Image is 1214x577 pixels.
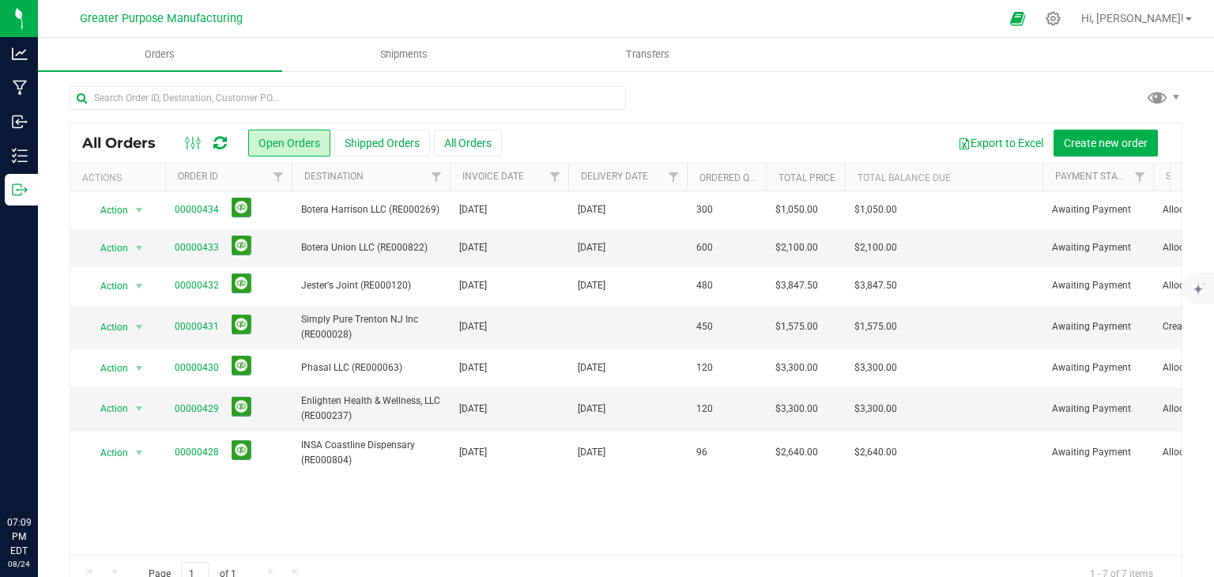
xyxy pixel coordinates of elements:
span: Jester's Joint (RE000120) [301,278,440,293]
span: Action [86,199,129,221]
a: Order ID [178,171,218,182]
span: Action [86,398,129,420]
span: Awaiting Payment [1052,240,1144,255]
a: Total Price [779,172,835,183]
inline-svg: Analytics [12,46,28,62]
inline-svg: Inventory [12,148,28,164]
a: Status [1166,171,1200,182]
span: 120 [696,360,713,375]
span: [DATE] [459,360,487,375]
span: All Orders [82,134,172,152]
a: Filter [424,164,450,190]
p: 07:09 PM EDT [7,515,31,558]
span: [DATE] [459,278,487,293]
span: $3,300.00 [854,402,897,417]
span: Awaiting Payment [1052,402,1144,417]
span: [DATE] [459,202,487,217]
span: $1,575.00 [854,319,897,334]
span: $2,640.00 [775,445,818,460]
span: [DATE] [578,202,605,217]
a: Filter [1127,164,1153,190]
a: Filter [266,164,292,190]
button: Open Orders [248,130,330,157]
span: $3,300.00 [775,402,818,417]
a: Ordered qty [699,172,760,183]
span: $3,847.50 [854,278,897,293]
span: $3,300.00 [854,360,897,375]
button: All Orders [434,130,502,157]
button: Shipped Orders [334,130,430,157]
inline-svg: Inbound [12,114,28,130]
span: $1,050.00 [854,202,897,217]
a: Shipments [282,38,526,71]
span: select [130,316,149,338]
a: Filter [542,164,568,190]
span: Phasal LLC (RE000063) [301,360,440,375]
span: Action [86,357,129,379]
a: 00000428 [175,445,219,460]
a: Filter [661,164,687,190]
span: Action [86,442,129,464]
span: $1,575.00 [775,319,818,334]
span: [DATE] [578,278,605,293]
span: Greater Purpose Manufacturing [80,12,243,25]
iframe: Resource center unread badge [47,448,66,467]
span: Action [86,275,129,297]
span: 480 [696,278,713,293]
span: 96 [696,445,707,460]
inline-svg: Manufacturing [12,80,28,96]
span: Botera Union LLC (RE000822) [301,240,440,255]
span: Shipments [359,47,449,62]
span: 600 [696,240,713,255]
span: $2,100.00 [854,240,897,255]
a: Orders [38,38,282,71]
inline-svg: Outbound [12,182,28,198]
span: [DATE] [578,445,605,460]
span: Transfers [605,47,691,62]
span: select [130,442,149,464]
a: Destination [304,171,364,182]
a: Invoice Date [462,171,524,182]
span: Action [86,316,129,338]
span: $1,050.00 [775,202,818,217]
span: Open Ecommerce Menu [1000,3,1035,34]
span: Simply Pure Trenton NJ Inc (RE000028) [301,312,440,342]
span: Awaiting Payment [1052,445,1144,460]
button: Create new order [1054,130,1158,157]
span: select [130,398,149,420]
span: $3,300.00 [775,360,818,375]
a: 00000434 [175,202,219,217]
div: Manage settings [1043,11,1063,26]
span: Action [86,237,129,259]
span: $3,847.50 [775,278,818,293]
span: [DATE] [459,445,487,460]
a: 00000430 [175,360,219,375]
span: $2,640.00 [854,445,897,460]
a: Transfers [526,38,770,71]
span: Awaiting Payment [1052,278,1144,293]
span: Hi, [PERSON_NAME]! [1081,12,1184,25]
a: 00000429 [175,402,219,417]
p: 08/24 [7,558,31,570]
span: Create new order [1064,137,1148,149]
a: 00000433 [175,240,219,255]
a: Delivery Date [581,171,648,182]
iframe: Resource center [16,451,63,498]
input: Search Order ID, Destination, Customer PO... [70,86,626,110]
span: select [130,199,149,221]
span: Botera Harrison LLC (RE000269) [301,202,440,217]
a: 00000432 [175,278,219,293]
span: Awaiting Payment [1052,202,1144,217]
a: 00000431 [175,319,219,334]
div: Actions [82,172,159,183]
span: select [130,275,149,297]
span: Orders [123,47,196,62]
span: [DATE] [459,402,487,417]
span: Enlighten Health & Wellness, LLC (RE000237) [301,394,440,424]
span: [DATE] [578,240,605,255]
span: [DATE] [459,319,487,334]
span: 450 [696,319,713,334]
span: $2,100.00 [775,240,818,255]
span: 120 [696,402,713,417]
button: Export to Excel [948,130,1054,157]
